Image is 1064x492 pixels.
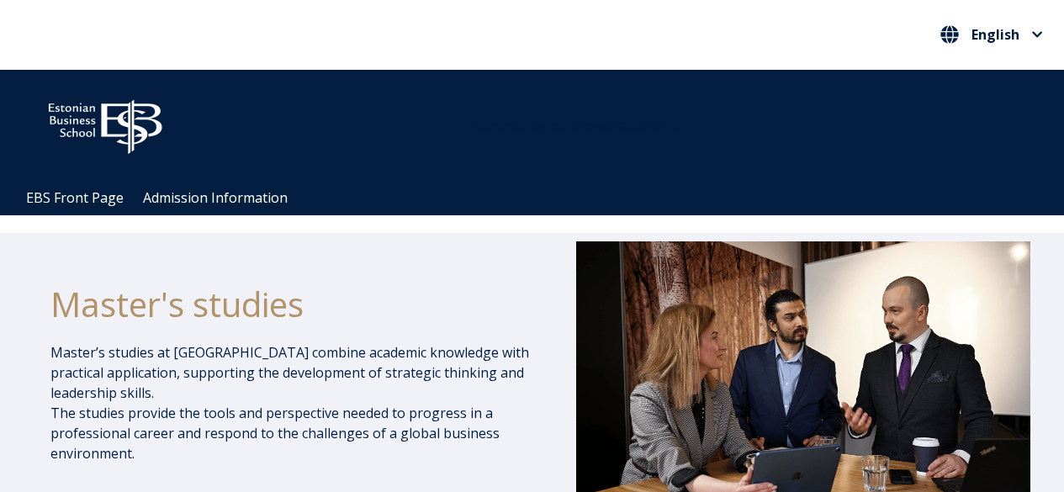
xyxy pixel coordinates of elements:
[34,87,177,159] img: ebs_logo2016_white
[50,342,538,463] p: Master’s studies at [GEOGRAPHIC_DATA] combine academic knowledge with practical application, supp...
[936,21,1047,49] nav: Select your language
[143,188,288,207] a: Admission Information
[472,116,679,135] span: Community for Growth and Resp
[936,21,1047,48] button: English
[17,181,1064,215] div: Navigation Menu
[971,28,1019,41] span: English
[50,283,538,325] h1: Master's studies
[26,188,124,207] a: EBS Front Page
